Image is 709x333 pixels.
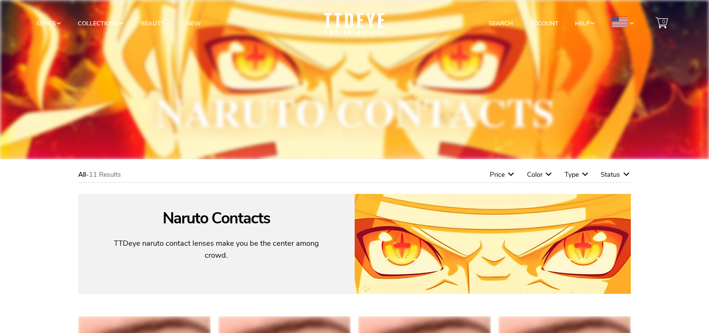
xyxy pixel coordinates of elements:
h1: Naruto Contacts [163,205,270,230]
a: Collections [78,16,124,31]
span: Status [601,170,620,179]
a: Series [36,16,62,31]
span: Color [527,170,543,179]
span: All [78,170,86,179]
a: Help [575,16,596,31]
img: USD.png [612,17,627,27]
span: Type [565,170,579,179]
span: - [78,170,121,179]
a: Beauty [141,16,170,31]
a: 0 [651,16,673,31]
span: 11 Results [89,170,121,179]
span: 0 [660,15,667,29]
p: TTDeye naruto contact lenses make you be the center among crowd. [111,238,322,261]
span: Price [490,170,505,179]
a: Account [529,16,559,31]
a: Search [489,16,513,31]
a: New [186,16,201,31]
